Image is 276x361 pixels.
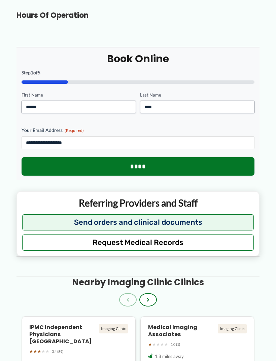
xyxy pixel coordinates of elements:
[22,197,254,209] p: Referring Providers and Staff
[218,324,247,333] div: Imaging Clinic
[29,348,33,356] span: ★
[156,340,160,349] span: ★
[140,92,254,98] label: Last Name
[52,348,63,355] span: 3.4 (89)
[147,296,149,303] span: ›
[22,70,255,75] p: Step of
[22,92,136,98] label: First Name
[99,324,128,333] div: Imaging Clinic
[139,293,157,306] button: ›
[65,128,84,133] span: (Required)
[119,293,137,306] button: ‹
[148,324,215,338] h4: Medical Imaging Associates
[72,277,204,288] h3: Nearby Imaging Clinic Clinics
[22,127,255,134] label: Your Email Address
[31,70,33,75] span: 1
[38,70,40,75] span: 5
[171,341,180,348] span: 1.0 (1)
[37,348,41,356] span: ★
[45,348,49,356] span: ★
[29,324,97,345] h4: IPMC Independent Physicians [GEOGRAPHIC_DATA]
[152,340,156,349] span: ★
[164,340,168,349] span: ★
[41,348,45,356] span: ★
[22,214,254,230] button: Send orders and clinical documents
[22,52,255,65] h2: Book Online
[155,353,184,359] span: 1.8 miles away
[160,340,164,349] span: ★
[33,348,37,356] span: ★
[148,340,152,349] span: ★
[16,11,260,20] h3: Hours of Operation
[22,234,254,251] button: Request Medical Records
[127,296,129,303] span: ‹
